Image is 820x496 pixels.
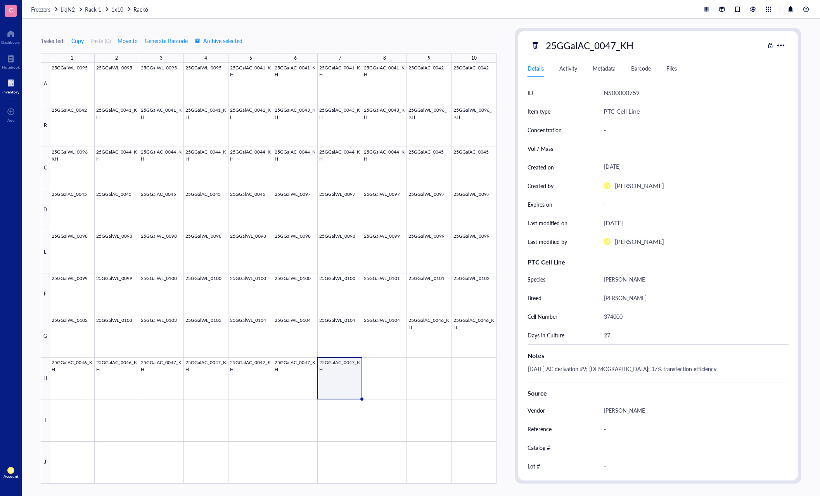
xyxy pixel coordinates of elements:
[600,308,786,325] div: 374000
[61,5,75,13] span: LiqN2
[615,181,664,191] div: [PERSON_NAME]
[605,184,609,188] span: KH
[600,421,786,437] div: -
[144,35,188,47] button: Generate Barcode
[600,271,786,287] div: [PERSON_NAME]
[528,443,550,452] div: Catalog #
[117,35,138,47] button: Move to
[528,237,567,246] div: Last modified by
[71,53,73,63] div: 1
[600,122,786,138] div: -
[631,64,651,73] div: Barcode
[31,5,59,14] a: Freezers
[294,53,297,63] div: 6
[41,399,50,442] div: I
[528,312,557,321] div: Cell Number
[41,105,50,147] div: B
[9,469,13,472] span: KH
[194,35,243,47] button: Archive selected
[1,40,21,45] div: Dashboard
[600,458,786,474] div: -
[600,402,786,418] div: [PERSON_NAME]
[133,5,150,14] a: Rack6
[1,28,21,45] a: Dashboard
[666,64,677,73] div: Files
[41,273,50,316] div: F
[7,118,15,123] div: Add
[9,5,13,15] span: C
[41,231,50,273] div: E
[528,88,533,97] div: ID
[605,240,609,244] span: KH
[528,107,550,116] div: Item type
[528,181,554,190] div: Created by
[383,53,386,63] div: 8
[528,144,553,153] div: Vol / Mass
[41,189,50,232] div: D
[41,442,50,484] div: J
[41,147,50,189] div: C
[604,218,623,228] div: [DATE]
[3,474,19,479] div: Account
[71,38,84,44] span: Copy
[118,38,138,44] span: Move to
[85,5,101,13] span: Rack 1
[528,389,789,398] div: Source
[559,64,577,73] div: Activity
[528,200,552,209] div: Expires on
[41,358,50,400] div: H
[111,5,123,13] span: 1x10
[41,36,65,45] div: 1 selected:
[528,126,562,134] div: Concentration
[604,88,640,98] div: NS00000759
[115,53,118,63] div: 2
[90,35,111,47] button: Paste (0)
[615,237,664,247] div: [PERSON_NAME]
[2,77,19,94] a: Inventory
[600,197,786,211] div: -
[71,35,84,47] button: Copy
[600,327,786,343] div: 27
[528,331,564,339] div: Days in Culture
[31,5,50,13] span: Freezers
[204,53,207,63] div: 4
[600,140,786,157] div: -
[428,53,431,63] div: 9
[600,290,786,306] div: [PERSON_NAME]
[528,294,541,302] div: Breed
[600,439,786,456] div: -
[2,52,20,69] a: Notebook
[528,275,545,283] div: Species
[542,37,637,54] div: 25GGalAC_0047_KH
[600,160,786,174] div: [DATE]
[524,363,786,382] div: [DATE] AC derivation #9; [DEMOGRAPHIC_DATA]; 37% transfection efficiency
[85,5,132,14] a: Rack 11x10
[528,351,789,360] div: Notes
[528,406,545,415] div: Vendor
[41,315,50,358] div: G
[528,64,544,73] div: Details
[2,65,20,69] div: Notebook
[528,219,567,227] div: Last modified on
[471,53,477,63] div: 10
[2,90,19,94] div: Inventory
[528,462,540,470] div: Lot #
[41,63,50,105] div: A
[61,5,83,14] a: LiqN2
[195,38,242,44] span: Archive selected
[593,64,616,73] div: Metadata
[528,258,789,267] div: PTC Cell Line
[160,53,163,63] div: 3
[604,106,640,116] div: PTC Cell Line
[249,53,252,63] div: 5
[528,163,554,171] div: Created on
[528,425,552,433] div: Reference
[145,38,188,44] span: Generate Barcode
[339,53,341,63] div: 7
